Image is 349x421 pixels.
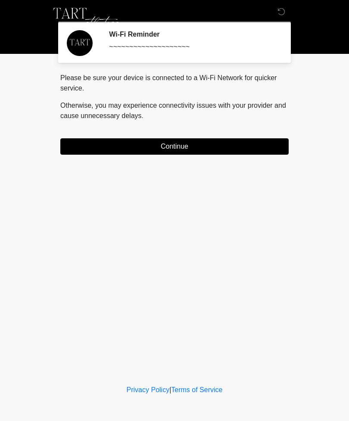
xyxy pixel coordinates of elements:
span: . [142,112,143,119]
img: TART Aesthetics, LLC Logo [52,6,120,32]
button: Continue [60,138,289,155]
p: Otherwise, you may experience connectivity issues with your provider and cause unnecessary delays [60,100,289,121]
div: ~~~~~~~~~~~~~~~~~~~~ [109,42,276,52]
a: Terms of Service [171,386,222,393]
img: Agent Avatar [67,30,93,56]
a: Privacy Policy [127,386,170,393]
p: Please be sure your device is connected to a Wi-Fi Network for quicker service. [60,73,289,94]
a: | [169,386,171,393]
